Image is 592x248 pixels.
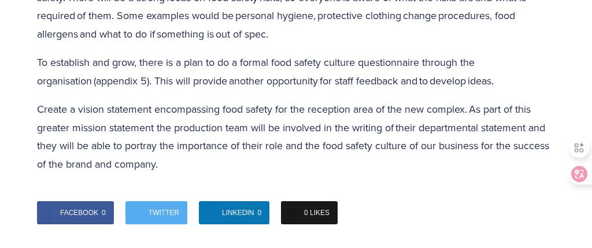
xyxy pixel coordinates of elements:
[199,201,269,224] a: LinkedIn0
[281,201,338,224] a: 0 Likes
[37,201,114,224] a: Facebook0
[37,53,555,90] p: To establish and grow, there is a plan to do a formal food safety culture questionnaire through t...
[257,201,261,224] span: 0
[60,201,98,224] span: Facebook
[149,201,179,224] span: Twitter
[102,201,106,224] span: 0
[37,100,555,173] p: Create a vision statement encompassing food safety for the reception area of the new complex. As ...
[304,201,330,224] span: 0 Likes
[222,201,254,224] span: LinkedIn
[125,201,187,224] a: Twitter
